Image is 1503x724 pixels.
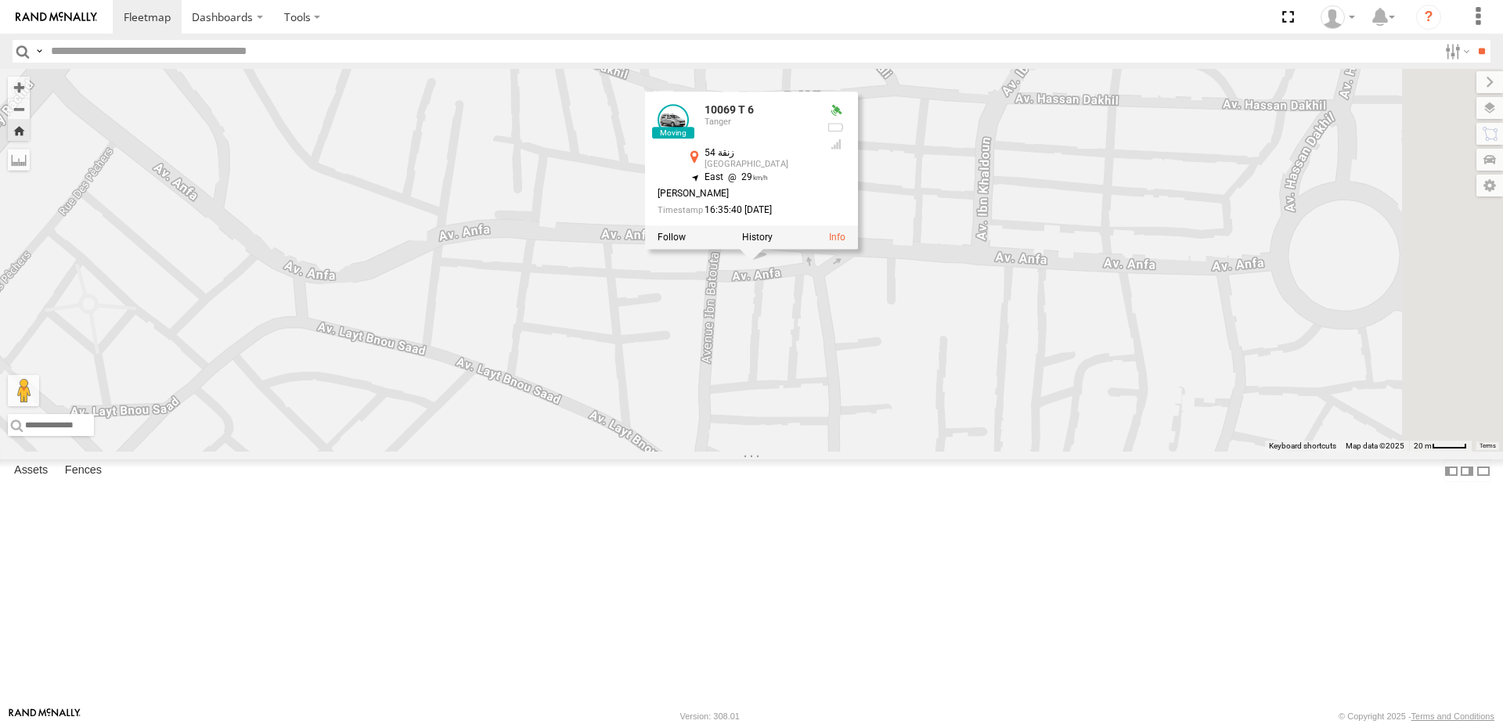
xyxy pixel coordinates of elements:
div: Branch Tanger [1315,5,1361,29]
label: Realtime tracking of Asset [658,232,686,243]
span: East [705,171,723,182]
label: Search Query [33,40,45,63]
div: © Copyright 2025 - [1339,711,1494,721]
img: rand-logo.svg [16,12,97,23]
div: GSM Signal = 4 [827,138,845,150]
label: Measure [8,149,30,171]
span: Map data ©2025 [1346,441,1404,450]
div: [PERSON_NAME] [658,189,814,199]
button: Map Scale: 20 m per 41 pixels [1409,441,1472,452]
label: Map Settings [1476,175,1503,196]
a: Terms (opens in new tab) [1480,443,1496,449]
button: Zoom in [8,77,30,98]
span: 20 m [1414,441,1432,450]
label: Search Filter Options [1439,40,1472,63]
div: No battery health information received from this device. [827,121,845,133]
span: 29 [723,171,768,182]
label: Hide Summary Table [1476,459,1491,482]
button: Drag Pegman onto the map to open Street View [8,375,39,406]
div: 10069 T 6 [705,104,814,116]
label: Dock Summary Table to the Right [1459,459,1475,482]
div: Valid GPS Fix [827,104,845,117]
a: View Asset Details [829,232,845,243]
i: ? [1416,5,1441,30]
a: Terms and Conditions [1411,711,1494,721]
div: Tanger [705,117,814,127]
label: Assets [6,460,56,482]
div: زنقة 54 [705,148,814,158]
div: Date/time of location update [658,205,814,215]
div: Version: 308.01 [680,711,740,721]
a: Visit our Website [9,708,81,724]
label: Dock Summary Table to the Left [1444,459,1459,482]
div: [GEOGRAPHIC_DATA] [705,160,814,169]
button: Keyboard shortcuts [1269,441,1336,452]
button: Zoom out [8,98,30,120]
label: Fences [57,460,110,482]
button: Zoom Home [8,120,30,141]
label: View Asset History [742,232,773,243]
